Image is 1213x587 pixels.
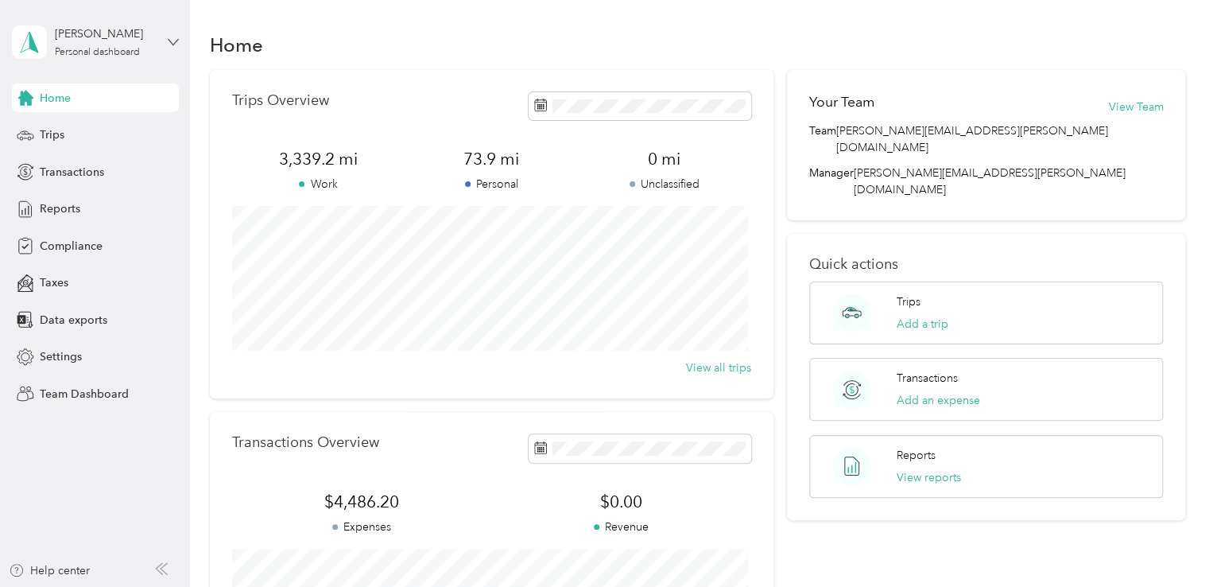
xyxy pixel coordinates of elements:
button: View all trips [686,360,751,376]
span: $4,486.20 [232,491,491,513]
p: Revenue [491,519,750,535]
span: Reports [40,200,80,217]
span: Team [809,122,836,156]
span: [PERSON_NAME][EMAIL_ADDRESS][PERSON_NAME][DOMAIN_NAME] [836,122,1163,156]
div: Personal dashboard [55,48,140,57]
p: Trips Overview [232,92,329,109]
h2: Your Team [809,92,874,112]
span: $0.00 [491,491,750,513]
span: Manager [809,165,854,198]
span: Taxes [40,274,68,291]
span: 0 mi [578,148,751,170]
p: Work [232,176,405,192]
p: Trips [897,293,920,310]
span: Trips [40,126,64,143]
p: Quick actions [809,256,1163,273]
span: Transactions [40,164,104,181]
div: [PERSON_NAME] [55,25,154,42]
span: Compliance [40,238,103,255]
span: Data exports [40,312,107,328]
p: Expenses [232,519,491,535]
span: Home [40,90,71,107]
button: Add an expense [897,392,980,409]
span: Settings [40,348,82,365]
p: Personal [405,176,578,192]
p: Reports [897,447,936,464]
iframe: Everlance-gr Chat Button Frame [1124,498,1213,587]
h1: Home [210,37,263,53]
span: Team Dashboard [40,386,129,402]
button: Add a trip [897,316,948,332]
span: [PERSON_NAME][EMAIL_ADDRESS][PERSON_NAME][DOMAIN_NAME] [854,166,1126,196]
p: Unclassified [578,176,751,192]
button: Help center [9,562,90,579]
p: Transactions Overview [232,434,379,451]
button: View Team [1108,99,1163,115]
span: 73.9 mi [405,148,578,170]
button: View reports [897,469,961,486]
p: Transactions [897,370,958,387]
span: 3,339.2 mi [232,148,405,170]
